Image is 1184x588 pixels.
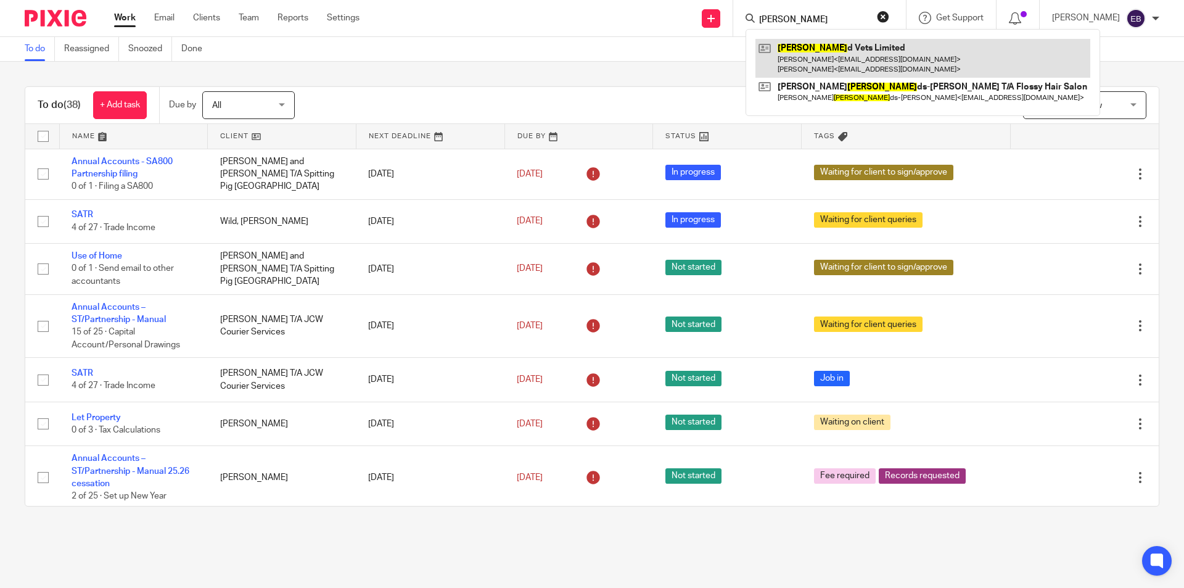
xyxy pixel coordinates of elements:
[72,223,155,232] span: 4 of 27 · Trade Income
[356,149,504,199] td: [DATE]
[181,37,212,61] a: Done
[665,260,721,275] span: Not started
[814,415,890,430] span: Waiting on client
[212,101,221,110] span: All
[356,199,504,243] td: [DATE]
[38,99,81,112] h1: To do
[356,358,504,402] td: [DATE]
[665,468,721,484] span: Not started
[208,402,356,445] td: [PERSON_NAME]
[814,212,923,228] span: Waiting for client queries
[72,328,180,349] span: 15 of 25 · Capital Account/Personal Drawings
[327,12,360,24] a: Settings
[114,12,136,24] a: Work
[1126,9,1146,28] img: svg%3E
[64,37,119,61] a: Reassigned
[169,99,196,111] p: Due by
[208,446,356,510] td: [PERSON_NAME]
[154,12,175,24] a: Email
[356,244,504,294] td: [DATE]
[665,371,721,386] span: Not started
[64,100,81,110] span: (38)
[814,317,923,332] span: Waiting for client queries
[72,182,153,191] span: 0 of 1 · Filing a SA800
[517,170,543,178] span: [DATE]
[72,252,122,260] a: Use of Home
[517,375,543,384] span: [DATE]
[665,317,721,332] span: Not started
[93,91,147,119] a: + Add task
[72,369,93,378] a: SATR
[665,165,721,180] span: In progress
[208,294,356,358] td: [PERSON_NAME] T/A JCW Courier Services
[814,133,835,139] span: Tags
[936,14,984,22] span: Get Support
[517,265,543,273] span: [DATE]
[208,358,356,402] td: [PERSON_NAME] T/A JCW Courier Services
[517,321,543,330] span: [DATE]
[72,454,189,488] a: Annual Accounts – ST/Partnership - Manual 25.26 cessation
[517,217,543,226] span: [DATE]
[356,402,504,445] td: [DATE]
[72,303,166,324] a: Annual Accounts – ST/Partnership - Manual
[356,446,504,510] td: [DATE]
[517,420,543,428] span: [DATE]
[208,244,356,294] td: [PERSON_NAME] and [PERSON_NAME] T/A Spitting Pig [GEOGRAPHIC_DATA]
[665,415,721,430] span: Not started
[208,149,356,199] td: [PERSON_NAME] and [PERSON_NAME] T/A Spitting Pig [GEOGRAPHIC_DATA]
[208,199,356,243] td: Wild, [PERSON_NAME]
[814,165,953,180] span: Waiting for client to sign/approve
[72,492,166,500] span: 2 of 25 · Set up New Year
[72,265,174,286] span: 0 of 1 · Send email to other accountants
[758,15,869,26] input: Search
[72,382,155,391] span: 4 of 27 · Trade Income
[72,157,173,178] a: Annual Accounts - SA800 Partnership filing
[665,212,721,228] span: In progress
[1052,12,1120,24] p: [PERSON_NAME]
[239,12,259,24] a: Team
[72,210,93,219] a: SATR
[128,37,172,61] a: Snoozed
[72,413,121,422] a: Let Property
[356,294,504,358] td: [DATE]
[72,426,160,434] span: 0 of 3 · Tax Calculations
[814,260,953,275] span: Waiting for client to sign/approve
[25,10,86,27] img: Pixie
[193,12,220,24] a: Clients
[814,371,850,386] span: Job in
[517,473,543,482] span: [DATE]
[814,468,876,484] span: Fee required
[277,12,308,24] a: Reports
[25,37,55,61] a: To do
[877,10,889,23] button: Clear
[879,468,966,484] span: Records requested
